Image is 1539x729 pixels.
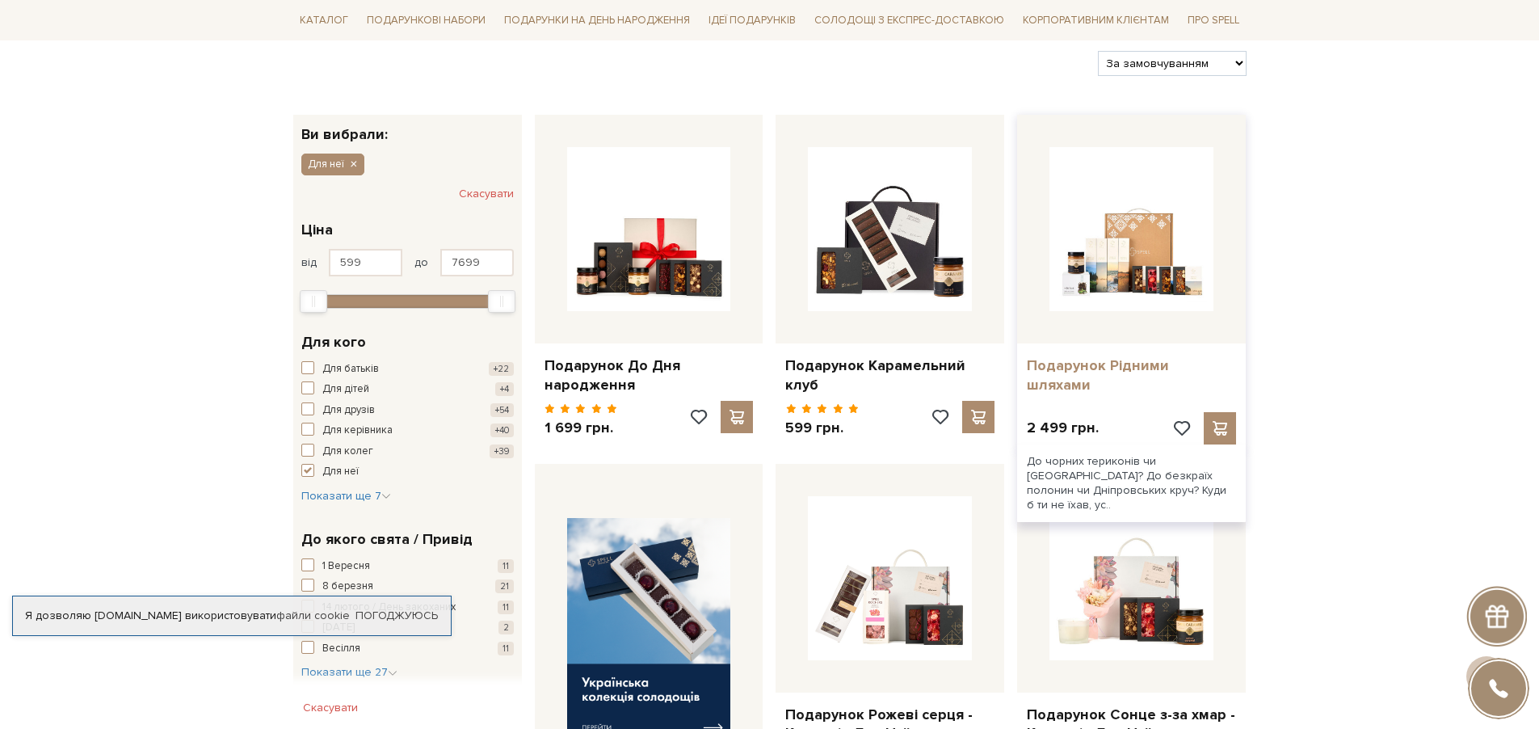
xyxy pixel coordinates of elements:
[498,8,696,33] span: Подарунки на День народження
[301,219,333,241] span: Ціна
[329,249,402,276] input: Ціна
[301,529,473,550] span: До якого свята / Привід
[308,157,344,171] span: Для неї
[498,600,514,614] span: 11
[459,181,514,207] button: Скасувати
[322,423,393,439] span: Для керівника
[322,402,375,419] span: Для друзів
[301,423,514,439] button: Для керівника +40
[322,381,369,398] span: Для дітей
[301,464,514,480] button: Для неї
[301,331,366,353] span: Для кого
[495,579,514,593] span: 21
[785,419,859,437] p: 599 грн.
[301,255,317,270] span: від
[1017,445,1246,523] div: До чорних териконів чи [GEOGRAPHIC_DATA]? До безкраїх полонин чи Дніпровських круч? Куди б ти не ...
[293,8,355,33] span: Каталог
[301,488,391,504] button: Показати ще 7
[322,600,456,616] span: 14 лютого / День закоханих
[498,642,514,655] span: 11
[322,558,370,575] span: 1 Вересня
[322,361,379,377] span: Для батьків
[301,361,514,377] button: Для батьків +22
[1016,6,1175,34] a: Корпоративним клієнтам
[293,695,368,721] button: Скасувати
[1181,8,1246,33] span: Про Spell
[301,664,397,681] button: Показати ще 27
[322,641,360,657] span: Весілля
[498,621,514,634] span: 2
[545,356,754,394] a: Подарунок До Дня народження
[276,609,350,622] a: файли cookie
[13,609,451,623] div: Я дозволяю [DOMAIN_NAME] використовувати
[414,255,428,270] span: до
[440,249,514,276] input: Ціна
[1027,356,1236,394] a: Подарунок Рідними шляхами
[702,8,802,33] span: Ідеї подарунків
[300,290,327,313] div: Min
[490,445,514,458] span: +39
[293,115,522,141] div: Ви вибрали:
[495,382,514,396] span: +4
[322,579,373,595] span: 8 березня
[301,665,397,679] span: Показати ще 27
[1027,419,1099,437] p: 2 499 грн.
[785,356,994,394] a: Подарунок Карамельний клуб
[360,8,492,33] span: Подарункові набори
[322,444,373,460] span: Для колег
[301,558,514,575] button: 1 Вересня 11
[301,381,514,398] button: Для дітей +4
[490,423,514,437] span: +40
[808,6,1011,34] a: Солодощі з експрес-доставкою
[301,641,514,657] button: Весілля 11
[355,609,438,623] a: Погоджуюсь
[301,489,391,503] span: Показати ще 7
[322,464,359,480] span: Для неї
[488,290,515,313] div: Max
[301,444,514,460] button: Для колег +39
[301,402,514,419] button: Для друзів +54
[490,403,514,417] span: +54
[301,579,514,595] button: 8 березня 21
[301,154,364,175] button: Для неї
[545,419,618,437] p: 1 699 грн.
[498,559,514,573] span: 11
[489,362,514,376] span: +22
